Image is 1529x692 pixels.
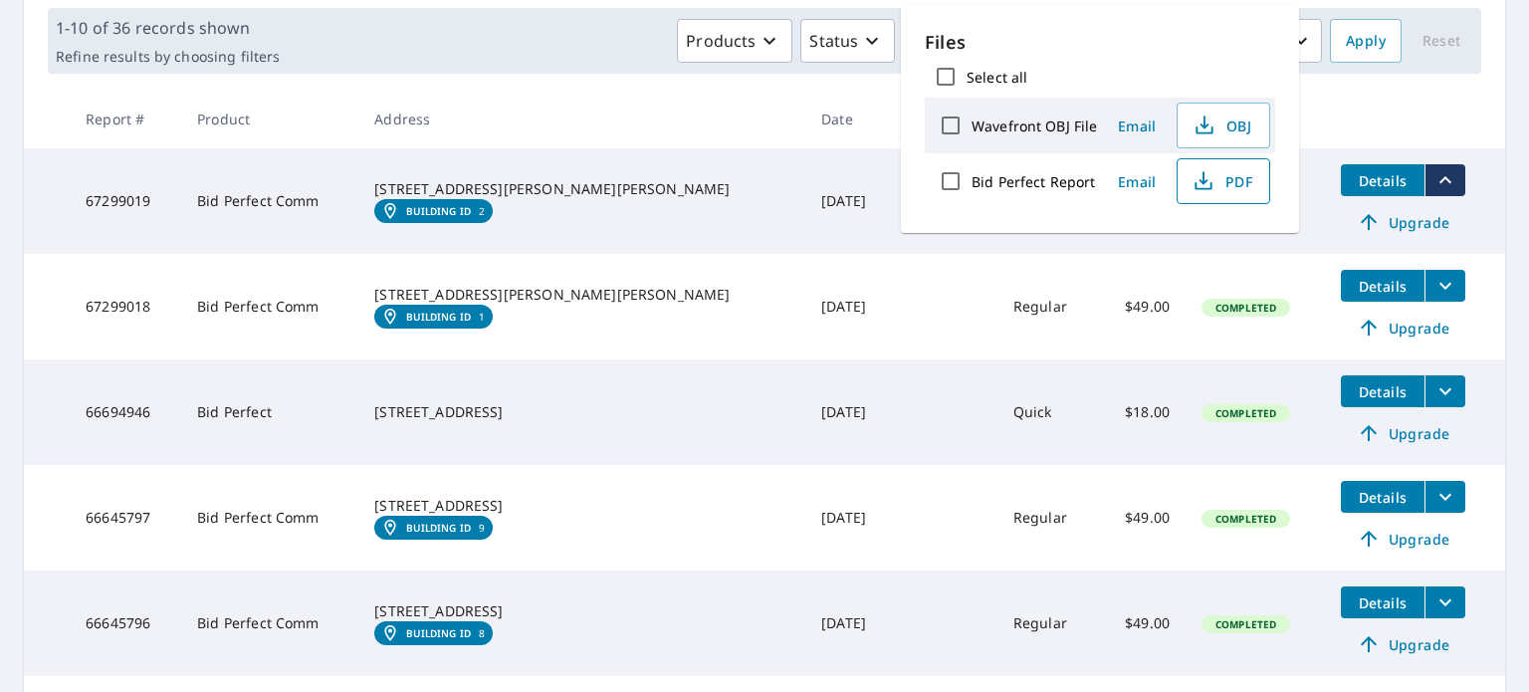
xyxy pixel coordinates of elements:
[1353,316,1453,340] span: Upgrade
[1341,481,1424,513] button: detailsBtn-66645797
[1341,206,1465,238] a: Upgrade
[181,359,358,465] td: Bid Perfect
[1341,417,1465,449] a: Upgrade
[1190,114,1253,137] span: OBJ
[1341,270,1424,302] button: detailsBtn-67299018
[1330,19,1402,63] button: Apply
[181,148,358,254] td: Bid Perfect Comm
[1203,406,1288,420] span: Completed
[1353,593,1413,612] span: Details
[1346,29,1386,54] span: Apply
[805,465,894,571] td: [DATE]
[972,172,1095,191] label: Bid Perfect Report
[406,522,471,534] em: Building ID
[809,29,858,53] p: Status
[1341,312,1465,344] a: Upgrade
[925,29,1275,56] p: Files
[805,359,894,465] td: [DATE]
[1113,172,1161,191] span: Email
[1203,301,1288,315] span: Completed
[1105,111,1169,141] button: Email
[374,199,493,223] a: Building ID2
[1341,375,1424,407] button: detailsBtn-66694946
[1424,586,1465,618] button: filesDropdownBtn-66645796
[1424,270,1465,302] button: filesDropdownBtn-67299018
[406,627,471,639] em: Building ID
[1105,166,1169,197] button: Email
[70,359,181,465] td: 66694946
[374,496,789,516] div: [STREET_ADDRESS]
[1097,359,1186,465] td: $18.00
[406,205,471,217] em: Building ID
[997,465,1098,571] td: Regular
[181,465,358,571] td: Bid Perfect Comm
[1353,632,1453,656] span: Upgrade
[374,516,493,540] a: Building ID9
[1203,617,1288,631] span: Completed
[406,311,471,323] em: Building ID
[374,179,789,199] div: [STREET_ADDRESS][PERSON_NAME][PERSON_NAME]
[805,90,894,148] th: Date
[1353,277,1413,296] span: Details
[374,601,789,621] div: [STREET_ADDRESS]
[997,571,1098,676] td: Regular
[686,29,756,53] p: Products
[997,254,1098,359] td: Regular
[800,19,895,63] button: Status
[805,571,894,676] td: [DATE]
[181,90,358,148] th: Product
[56,48,280,66] p: Refine results by choosing filters
[1097,465,1186,571] td: $49.00
[1353,382,1413,401] span: Details
[1113,116,1161,135] span: Email
[967,68,1027,87] label: Select all
[70,148,181,254] td: 67299019
[677,19,792,63] button: Products
[374,621,493,645] a: Building ID8
[70,571,181,676] td: 66645796
[1203,512,1288,526] span: Completed
[1424,375,1465,407] button: filesDropdownBtn-66694946
[56,16,280,40] p: 1-10 of 36 records shown
[70,465,181,571] td: 66645797
[1097,571,1186,676] td: $49.00
[1177,158,1270,204] button: PDF
[374,402,789,422] div: [STREET_ADDRESS]
[894,90,997,148] th: Claim ID
[1341,164,1424,196] button: detailsBtn-67299019
[374,305,493,329] a: Building ID1
[70,90,181,148] th: Report #
[181,254,358,359] td: Bid Perfect Comm
[70,254,181,359] td: 67299018
[374,285,789,305] div: [STREET_ADDRESS][PERSON_NAME][PERSON_NAME]
[1353,527,1453,551] span: Upgrade
[805,148,894,254] td: [DATE]
[1353,171,1413,190] span: Details
[1341,628,1465,660] a: Upgrade
[1341,586,1424,618] button: detailsBtn-66645796
[805,254,894,359] td: [DATE]
[1341,523,1465,555] a: Upgrade
[1424,481,1465,513] button: filesDropdownBtn-66645797
[358,90,805,148] th: Address
[1353,421,1453,445] span: Upgrade
[1177,103,1270,148] button: OBJ
[1424,164,1465,196] button: filesDropdownBtn-67299019
[1097,254,1186,359] td: $49.00
[972,116,1097,135] label: Wavefront OBJ File
[1353,210,1453,234] span: Upgrade
[181,571,358,676] td: Bid Perfect Comm
[1190,169,1253,193] span: PDF
[997,359,1098,465] td: Quick
[1353,488,1413,507] span: Details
